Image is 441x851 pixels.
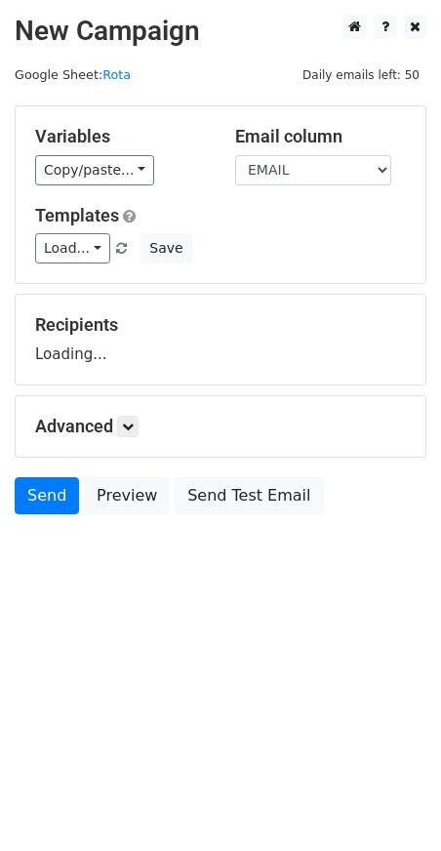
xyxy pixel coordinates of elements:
a: Preview [84,477,170,514]
a: Send Test Email [175,477,323,514]
a: Load... [35,233,110,263]
a: Rota [102,67,131,82]
h5: Recipients [35,314,406,336]
span: Daily emails left: 50 [296,64,426,86]
h2: New Campaign [15,15,426,48]
a: Daily emails left: 50 [296,67,426,82]
h5: Advanced [35,416,406,437]
div: Loading... [35,314,406,365]
a: Copy/paste... [35,155,154,185]
h5: Email column [235,126,406,147]
button: Save [140,233,191,263]
a: Send [15,477,79,514]
h5: Variables [35,126,206,147]
a: Templates [35,205,119,225]
small: Google Sheet: [15,67,131,82]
